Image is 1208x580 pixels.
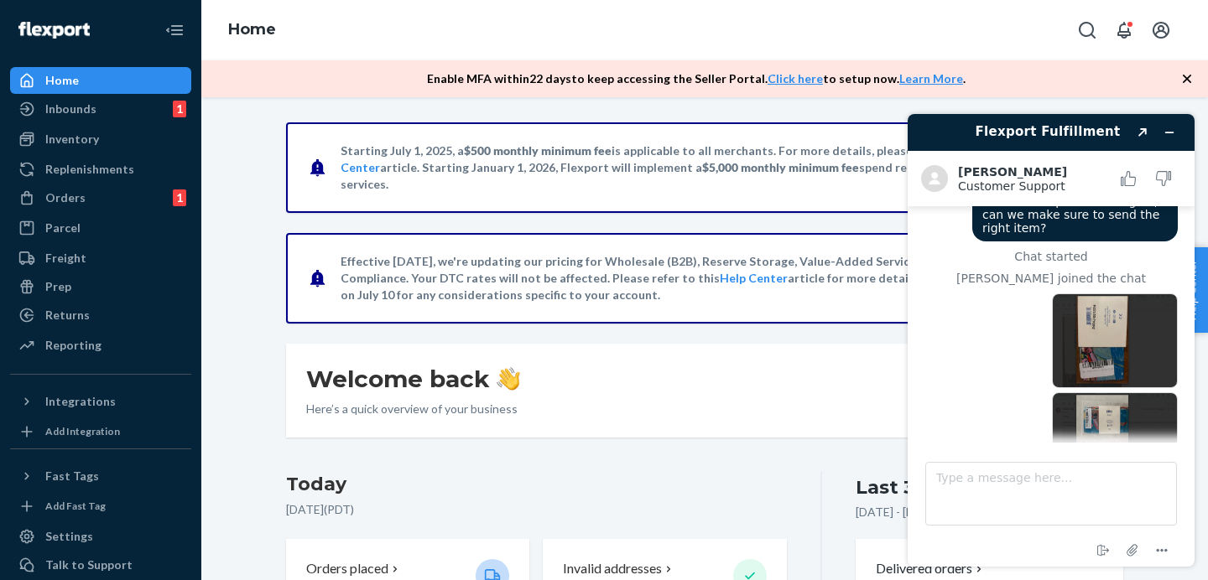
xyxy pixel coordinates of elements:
a: Reporting [10,332,191,359]
a: Orders1 [10,184,191,211]
a: Inbounds1 [10,96,191,122]
span: Chat [39,12,74,27]
a: Settings [10,523,191,550]
div: Parcel [45,220,81,236]
p: Orders placed [306,559,388,578]
a: Click here [768,71,823,85]
div: Home [45,72,79,89]
div: Prep [45,278,71,295]
ol: breadcrumbs [215,6,289,54]
div: Inbounds [45,101,96,117]
div: Freight [45,250,86,267]
span: $500 monthly minimum fee [464,143,612,158]
div: Add Fast Tag [45,499,106,513]
div: Replenishments [45,161,134,178]
div: Inventory [45,131,99,148]
button: Integrations [10,388,191,415]
a: Returns [10,302,191,329]
p: [DATE] - [DATE] ( PDT ) [856,504,971,520]
h1: Welcome back [306,364,520,394]
a: Home [10,67,191,94]
div: Fast Tags [45,468,99,484]
p: Here’s a quick overview of your business [306,401,520,417]
a: Add Integration [10,422,191,442]
img: Flexport logo [18,22,90,39]
a: Replenishments [10,156,191,183]
a: Freight [10,245,191,272]
h3: Today [286,471,787,498]
span: $5,000 monthly minimum fee [702,160,859,174]
iframe: Find more information here [894,101,1208,580]
div: Reporting [45,337,102,354]
p: Enable MFA within 22 days to keep accessing the Seller Portal. to setup now. . [427,70,966,87]
button: Delivered orders [876,559,986,578]
a: Help Center [720,271,788,285]
div: Last 30 days [856,474,978,500]
a: Home [228,20,276,39]
a: Parcel [10,215,191,241]
button: Open Search Box [1070,13,1104,47]
button: Open notifications [1107,13,1141,47]
a: Add Fast Tag [10,496,191,516]
img: hand-wave emoji [497,367,520,391]
div: Integrations [45,393,116,410]
a: Inventory [10,126,191,153]
p: Starting July 1, 2025, a is applicable to all merchants. For more details, please refer to this a... [341,142,1066,193]
div: 1 [173,101,186,117]
button: Fast Tags [10,463,191,489]
button: Talk to Support [10,552,191,578]
p: [DATE] ( PDT ) [286,501,787,518]
a: Learn More [899,71,963,85]
button: Close Navigation [158,13,191,47]
div: 1 [173,189,186,206]
div: Talk to Support [45,557,133,573]
div: Returns [45,307,90,324]
button: Open account menu [1144,13,1178,47]
a: Prep [10,273,191,300]
p: Invalid addresses [563,559,662,578]
div: Settings [45,528,93,545]
div: Add Integration [45,424,120,438]
p: Effective [DATE], we're updating our pricing for Wholesale (B2B), Reserve Storage, Value-Added Se... [341,253,1066,303]
div: Orders [45,189,86,206]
